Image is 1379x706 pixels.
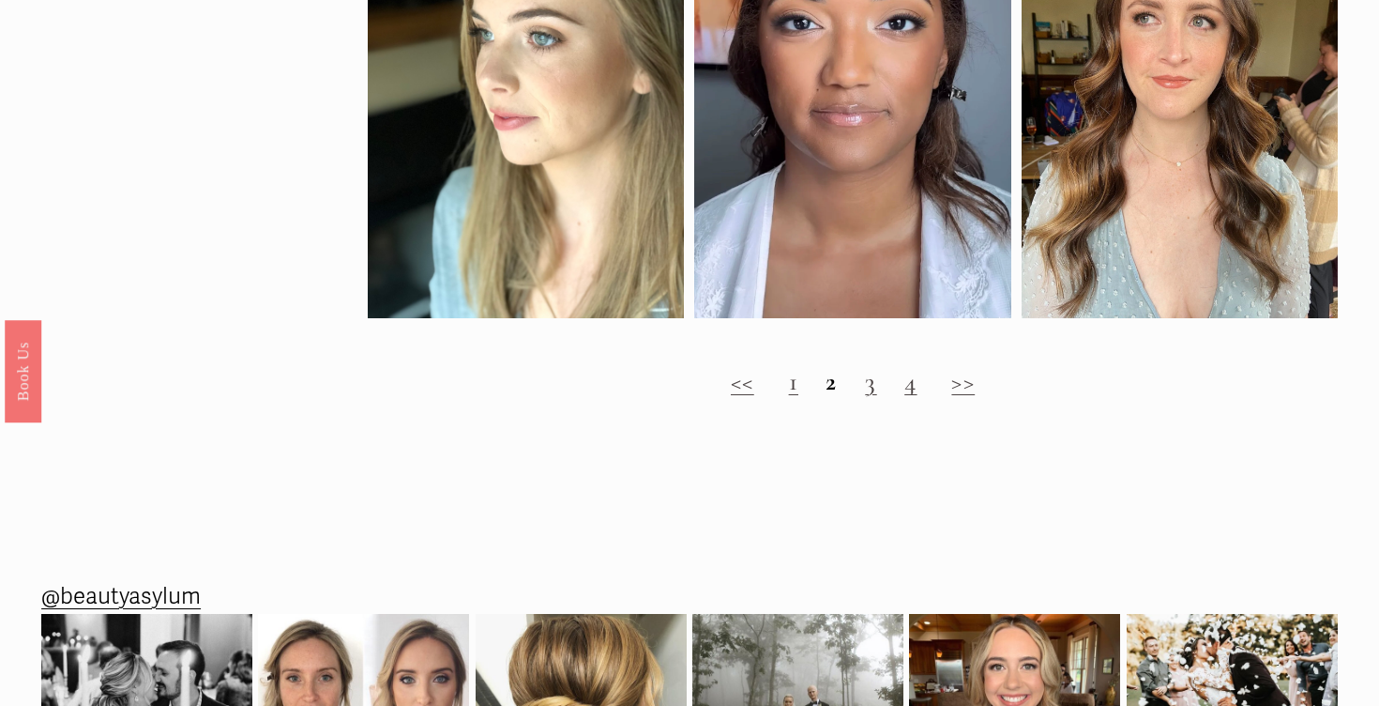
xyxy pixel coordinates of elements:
[789,366,798,397] a: 1
[951,366,975,397] a: >>
[904,366,917,397] a: 4
[826,366,837,397] strong: 2
[731,366,754,397] a: <<
[41,576,201,617] a: @beautyasylum
[5,320,41,422] a: Book Us
[865,366,876,397] a: 3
